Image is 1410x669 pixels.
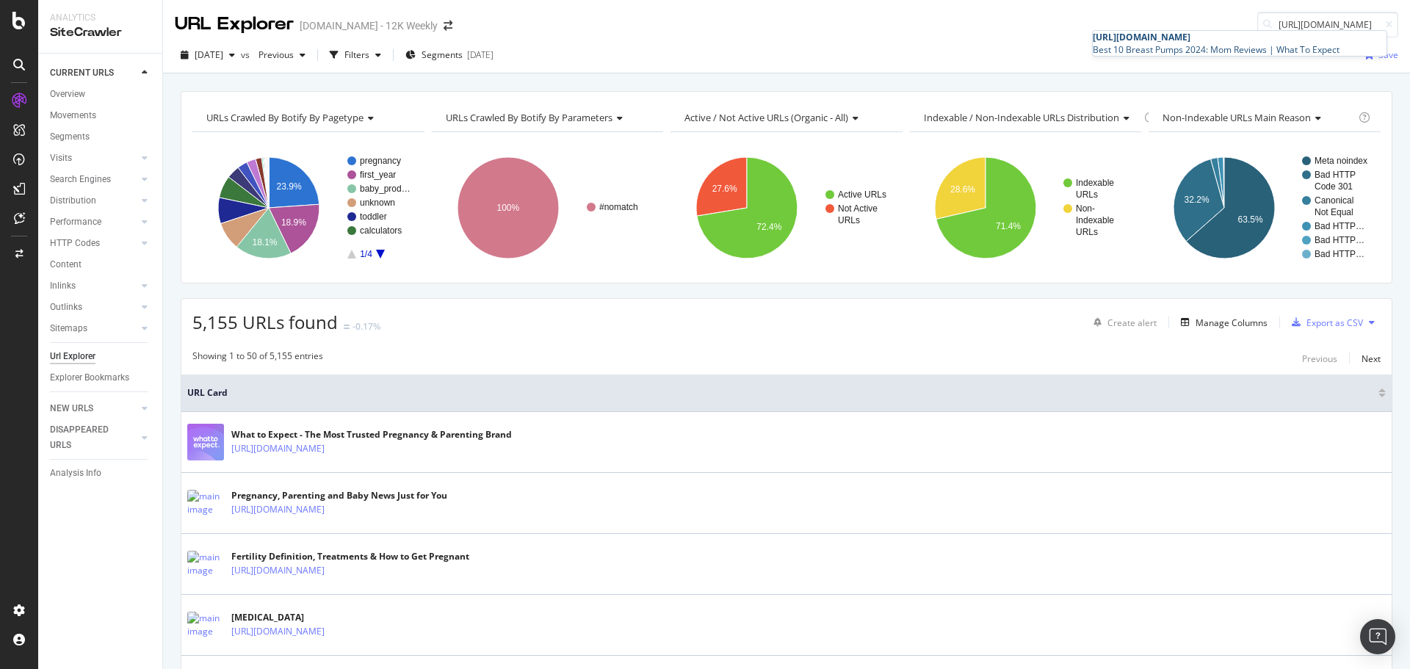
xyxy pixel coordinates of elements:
div: Manage Columns [1196,317,1268,329]
div: Save [1378,48,1398,61]
span: Previous [253,48,294,61]
a: Outlinks [50,300,137,315]
text: baby_prod… [360,184,411,194]
div: NEW URLS [50,401,93,416]
img: main image [187,612,224,638]
text: Indexable [1076,215,1114,225]
span: Active / Not Active URLs (organic - all) [684,111,848,124]
div: [MEDICAL_DATA] [231,611,388,624]
div: Sitemaps [50,321,87,336]
div: Distribution [50,193,96,209]
h4: URLs Crawled By Botify By pagetype [203,106,411,129]
a: Overview [50,87,152,102]
text: calculators [360,225,402,236]
a: HTTP Codes [50,236,137,251]
text: Bad HTTP… [1315,221,1364,231]
button: Next [1362,350,1381,367]
a: Search Engines [50,172,137,187]
div: Performance [50,214,101,230]
svg: A chart. [192,144,424,272]
span: URL Card [187,386,1375,399]
text: 32.2% [1185,195,1210,205]
button: Filters [324,43,387,67]
text: 1/4 [360,249,372,259]
text: Code 301 [1315,181,1353,192]
img: main image [187,551,224,577]
text: unknown [360,198,395,208]
div: Segments [50,129,90,145]
a: Visits [50,151,137,166]
span: 2025 Aug. 8th [195,48,223,61]
div: Visits [50,151,72,166]
text: Bad HTTP… [1315,235,1364,245]
div: A chart. [670,144,903,272]
button: Create alert [1088,311,1157,334]
text: 72.4% [757,222,782,232]
div: CURRENT URLS [50,65,114,81]
a: [URL][DOMAIN_NAME]Best 10 Breast Pumps 2024: Mom Reviews | What To Expect [1093,31,1386,56]
a: CURRENT URLS [50,65,137,81]
div: [DOMAIN_NAME] - 12K Weekly [300,18,438,33]
a: [URL][DOMAIN_NAME] [231,563,325,578]
svg: A chart. [910,144,1140,272]
div: Outlinks [50,300,82,315]
div: Search Engines [50,172,111,187]
div: Showing 1 to 50 of 5,155 entries [192,350,323,367]
a: [URL][DOMAIN_NAME] [231,624,325,639]
svg: A chart. [432,144,664,272]
text: pregnancy [360,156,401,166]
text: first_year [360,170,396,180]
span: Indexable / Non-Indexable URLs distribution [924,111,1119,124]
span: URLs Crawled By Botify By parameters [446,111,612,124]
a: Performance [50,214,137,230]
div: URL Explorer [175,12,294,37]
div: Analysis Info [50,466,101,481]
a: [URL][DOMAIN_NAME] [231,441,325,456]
a: [URL][DOMAIN_NAME] [231,502,325,517]
div: Previous [1302,352,1337,365]
span: Non-Indexable URLs Main Reason [1163,111,1311,124]
div: Create alert [1107,317,1157,329]
div: Content [50,257,82,272]
h4: Indexable / Non-Indexable URLs Distribution [921,106,1141,129]
div: Open Intercom Messenger [1360,619,1395,654]
span: 5,155 URLs found [192,310,338,334]
text: URLs [1076,189,1098,200]
text: URLs [1076,227,1098,237]
a: Analysis Info [50,466,152,481]
div: arrow-right-arrow-left [444,21,452,31]
span: URLs Crawled By Botify By pagetype [206,111,364,124]
a: Movements [50,108,152,123]
div: -0.17% [352,320,380,333]
img: main image [187,424,224,460]
button: Previous [253,43,311,67]
div: Movements [50,108,96,123]
div: HTTP Codes [50,236,100,251]
text: 63.5% [1238,214,1263,225]
text: Canonical [1315,195,1353,206]
button: Export as CSV [1286,311,1363,334]
img: main image [187,490,224,516]
text: Not Active [838,203,878,214]
a: Distribution [50,193,137,209]
text: 18.9% [281,217,306,228]
text: 100% [496,203,519,213]
text: 18.1% [253,237,278,247]
div: Fertility Definition, Treatments & How to Get Pregnant [231,550,469,563]
div: Filters [344,48,369,61]
div: Analytics [50,12,151,24]
text: URLs [838,215,860,225]
div: Inlinks [50,278,76,294]
button: Previous [1302,350,1337,367]
div: A chart. [1149,144,1378,272]
input: Find a URL [1257,12,1398,37]
h4: URLs Crawled By Botify By parameters [443,106,651,129]
button: [DATE] [175,43,241,67]
text: 23.9% [277,181,302,192]
text: Indexable [1076,178,1114,188]
text: #nomatch [599,202,638,212]
a: Content [50,257,152,272]
div: Url Explorer [50,349,95,364]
